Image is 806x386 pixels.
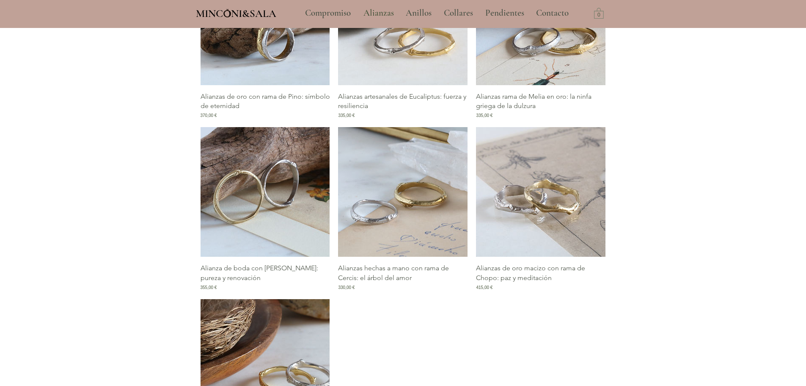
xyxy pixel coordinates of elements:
[594,7,604,19] a: Carrito con 0 ítems
[201,264,330,283] p: Alianza de boda con [PERSON_NAME]: pureza y renovación
[479,3,530,24] a: Pendientes
[201,112,217,119] span: 370,00 €
[201,127,330,257] img: Alianzas de oro únicas
[399,3,437,24] a: Anillos
[201,127,330,291] div: Galería de Alianza de boda con rama de Naranjo: pureza y renovación
[338,127,468,291] div: Galería de Alianzas hechas a mano con rama de Cercis: el árbol del amor
[359,3,398,24] p: Alianzas
[476,127,605,257] a: Alianzas de oro artesanales Barcelona
[476,264,605,283] p: Alianzas de oro macizo con rama de Chopo: paz y meditación
[530,3,575,24] a: Contacto
[476,127,605,291] div: Galería de Alianzas de oro macizo con rama de Chopo: paz y meditación
[338,127,468,257] a: Alianzas hechas a mano Barcelona
[476,92,605,111] p: Alianzas rama de Melia en oro: la ninfa griega de la dulzura
[196,7,276,20] span: MINCONI&SALA
[532,3,573,24] p: Contacto
[338,264,468,291] a: Alianzas hechas a mano con rama de Cercis: el árbol del amor330,00 €
[440,3,477,24] p: Collares
[597,12,600,18] text: 0
[338,284,355,291] span: 330,00 €
[196,6,276,19] a: MINCONI&SALA
[338,92,468,119] a: Alianzas artesanales de Eucaliptus: fuerza y resiliencia335,00 €
[476,92,605,119] a: Alianzas rama de Melia en oro: la ninfa griega de la dulzura335,00 €
[338,92,468,111] p: Alianzas artesanales de Eucaliptus: fuerza y resiliencia
[201,92,330,111] p: Alianzas de oro con rama de Pino: símbolo de eternidad
[437,3,479,24] a: Collares
[476,112,492,119] span: 335,00 €
[201,284,217,291] span: 355,00 €
[402,3,436,24] p: Anillos
[476,284,492,291] span: 415,00 €
[301,3,355,24] p: Compromiso
[357,3,399,24] a: Alianzas
[476,264,605,291] a: Alianzas de oro macizo con rama de Chopo: paz y meditación415,00 €
[481,3,528,24] p: Pendientes
[299,3,357,24] a: Compromiso
[282,3,592,24] nav: Sitio
[201,92,330,119] a: Alianzas de oro con rama de Pino: símbolo de eternidad370,00 €
[224,9,231,17] img: Minconi Sala
[338,264,468,283] p: Alianzas hechas a mano con rama de Cercis: el árbol del amor
[201,264,330,291] a: Alianza de boda con [PERSON_NAME]: pureza y renovación355,00 €
[338,112,355,119] span: 335,00 €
